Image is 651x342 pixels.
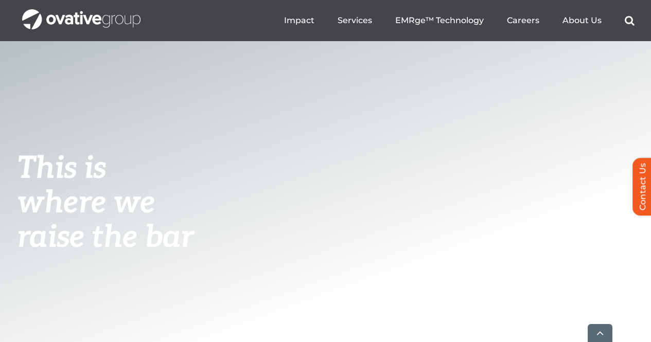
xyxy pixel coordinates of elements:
[625,15,635,26] a: Search
[507,15,539,26] a: Careers
[338,15,372,26] a: Services
[17,150,107,187] span: This is
[395,15,484,26] a: EMRge™ Technology
[17,185,193,256] span: where we raise the bar
[562,15,602,26] a: About Us
[284,4,635,37] nav: Menu
[284,15,314,26] a: Impact
[22,8,140,18] a: OG_Full_horizontal_WHT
